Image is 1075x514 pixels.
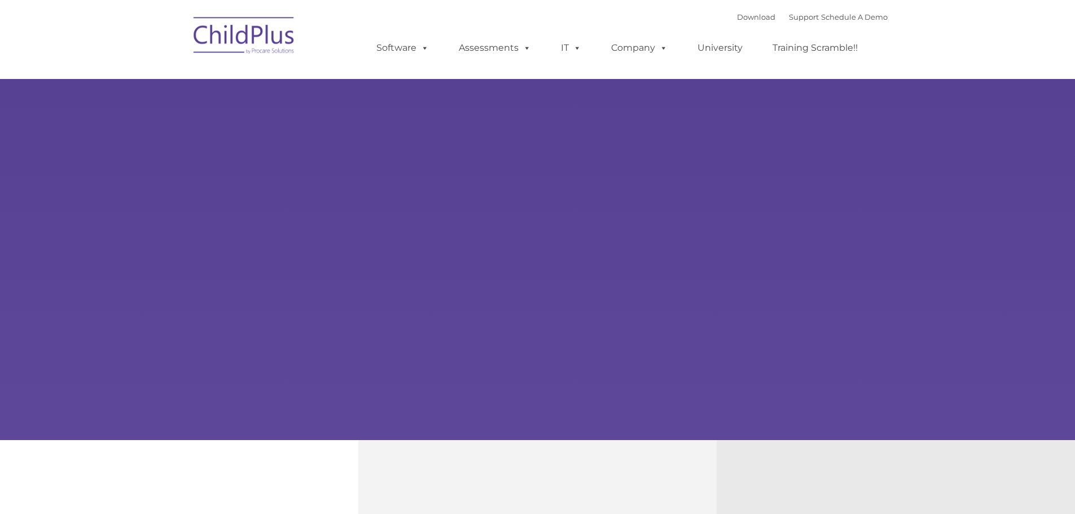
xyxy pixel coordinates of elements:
[686,37,754,59] a: University
[789,12,819,21] a: Support
[365,37,440,59] a: Software
[737,12,888,21] font: |
[447,37,542,59] a: Assessments
[600,37,679,59] a: Company
[550,37,593,59] a: IT
[761,37,869,59] a: Training Scramble!!
[821,12,888,21] a: Schedule A Demo
[188,9,301,65] img: ChildPlus by Procare Solutions
[737,12,775,21] a: Download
